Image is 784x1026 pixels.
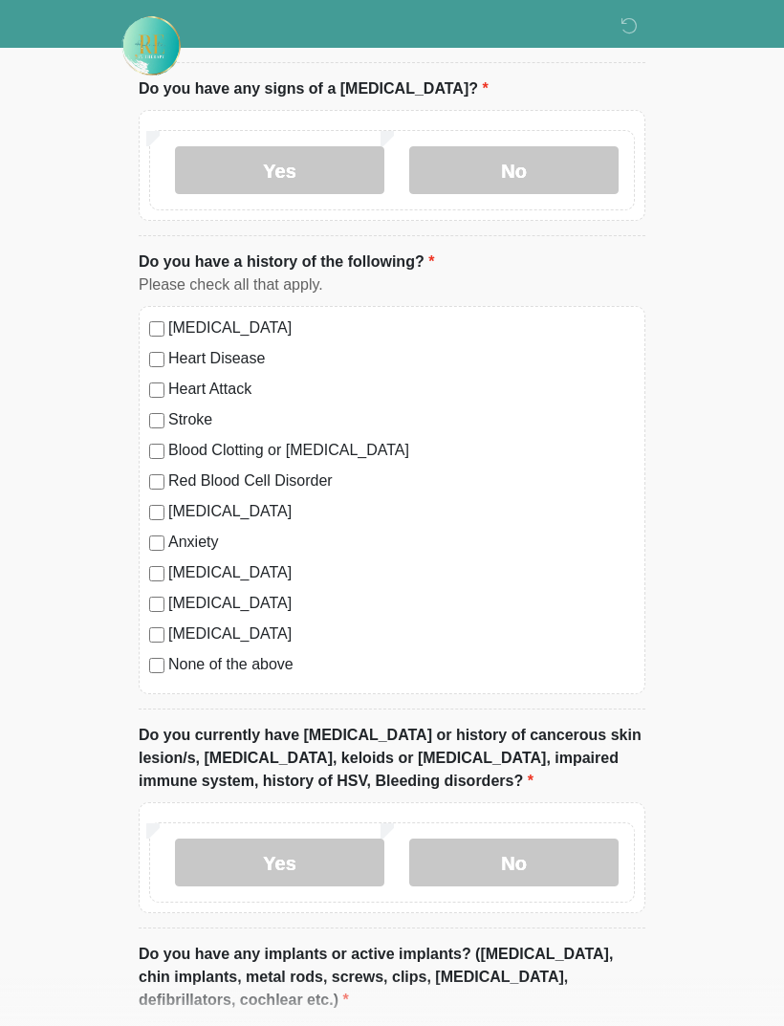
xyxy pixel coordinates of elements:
label: [MEDICAL_DATA] [168,317,635,339]
label: Red Blood Cell Disorder [168,469,635,492]
label: None of the above [168,653,635,676]
label: No [409,839,619,886]
label: [MEDICAL_DATA] [168,500,635,523]
label: Do you have a history of the following? [139,251,434,273]
label: No [409,146,619,194]
input: [MEDICAL_DATA] [149,566,164,581]
input: Anxiety [149,535,164,551]
input: Stroke [149,413,164,428]
input: [MEDICAL_DATA] [149,597,164,612]
label: Stroke [168,408,635,431]
label: Do you currently have [MEDICAL_DATA] or history of cancerous skin lesion/s, [MEDICAL_DATA], keloi... [139,724,645,793]
label: Heart Disease [168,347,635,370]
label: Do you have any implants or active implants? ([MEDICAL_DATA], chin implants, metal rods, screws, ... [139,943,645,1012]
input: Heart Disease [149,352,164,367]
label: Heart Attack [168,378,635,401]
label: Yes [175,146,384,194]
input: [MEDICAL_DATA] [149,321,164,337]
input: Heart Attack [149,382,164,398]
label: [MEDICAL_DATA] [168,622,635,645]
label: Yes [175,839,384,886]
input: [MEDICAL_DATA] [149,627,164,643]
input: Blood Clotting or [MEDICAL_DATA] [149,444,164,459]
input: None of the above [149,658,164,673]
input: Red Blood Cell Disorder [149,474,164,490]
img: Rehydrate Aesthetics & Wellness Logo [120,14,183,77]
label: Blood Clotting or [MEDICAL_DATA] [168,439,635,462]
input: [MEDICAL_DATA] [149,505,164,520]
label: [MEDICAL_DATA] [168,592,635,615]
label: [MEDICAL_DATA] [168,561,635,584]
div: Please check all that apply. [139,273,645,296]
label: Anxiety [168,531,635,554]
